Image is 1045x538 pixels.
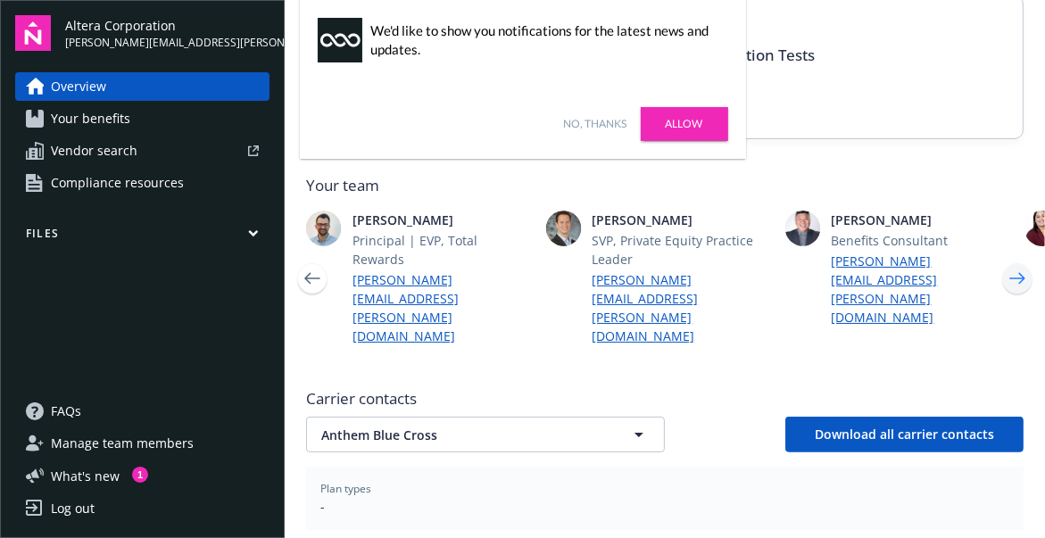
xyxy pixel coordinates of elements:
[564,116,627,132] a: No, thanks
[15,467,148,485] button: What's new1
[51,467,120,485] span: What ' s new
[65,15,270,51] button: Altera Corporation[PERSON_NAME][EMAIL_ADDRESS][PERSON_NAME][DOMAIN_NAME]
[832,211,1010,229] span: [PERSON_NAME]
[51,397,81,426] span: FAQs
[51,104,130,133] span: Your benefits
[545,211,581,246] img: photo
[298,264,327,293] a: Previous
[51,72,106,101] span: Overview
[15,429,270,458] a: Manage team members
[15,169,270,197] a: Compliance resources
[352,231,531,269] span: Principal | EVP, Total Rewards
[352,270,531,345] a: [PERSON_NAME][EMAIL_ADDRESS][PERSON_NAME][DOMAIN_NAME]
[132,467,148,483] div: 1
[815,426,994,443] span: Download all carrier contacts
[113,231,292,269] span: EVP, Private Equity Practice Leader
[51,137,137,165] span: Vendor search
[306,211,342,246] img: photo
[306,417,665,452] button: Anthem Blue Cross
[592,270,770,345] a: [PERSON_NAME][EMAIL_ADDRESS][PERSON_NAME][DOMAIN_NAME]
[321,426,598,444] span: Anthem Blue Cross
[371,21,719,59] div: We'd like to show you notifications for the latest news and updates.
[51,169,184,197] span: Compliance resources
[592,231,770,269] span: SVP, Private Equity Practice Leader
[1003,264,1032,293] a: Next
[65,35,270,51] span: [PERSON_NAME][EMAIL_ADDRESS][PERSON_NAME][DOMAIN_NAME]
[15,72,270,101] a: Overview
[306,388,1024,410] span: Carrier contacts
[15,104,270,133] a: Your benefits
[785,417,1024,452] button: Download all carrier contacts
[641,107,728,141] a: Allow
[592,211,770,229] span: [PERSON_NAME]
[785,211,821,246] img: photo
[51,494,95,523] div: Log out
[15,397,270,426] a: FAQs
[113,270,292,345] a: [PERSON_NAME][EMAIL_ADDRESS][PERSON_NAME][DOMAIN_NAME]
[65,16,270,35] span: Altera Corporation
[352,211,531,229] span: [PERSON_NAME]
[51,429,194,458] span: Manage team members
[832,252,1010,327] a: [PERSON_NAME][EMAIL_ADDRESS][PERSON_NAME][DOMAIN_NAME]
[320,497,1009,516] span: -
[832,231,1010,250] span: Benefits Consultant
[306,175,1024,196] span: Your team
[15,137,270,165] a: Vendor search
[113,211,292,229] span: [PERSON_NAME]
[15,15,51,51] img: navigator-logo.svg
[15,226,270,248] button: Files
[320,481,1009,497] span: Plan types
